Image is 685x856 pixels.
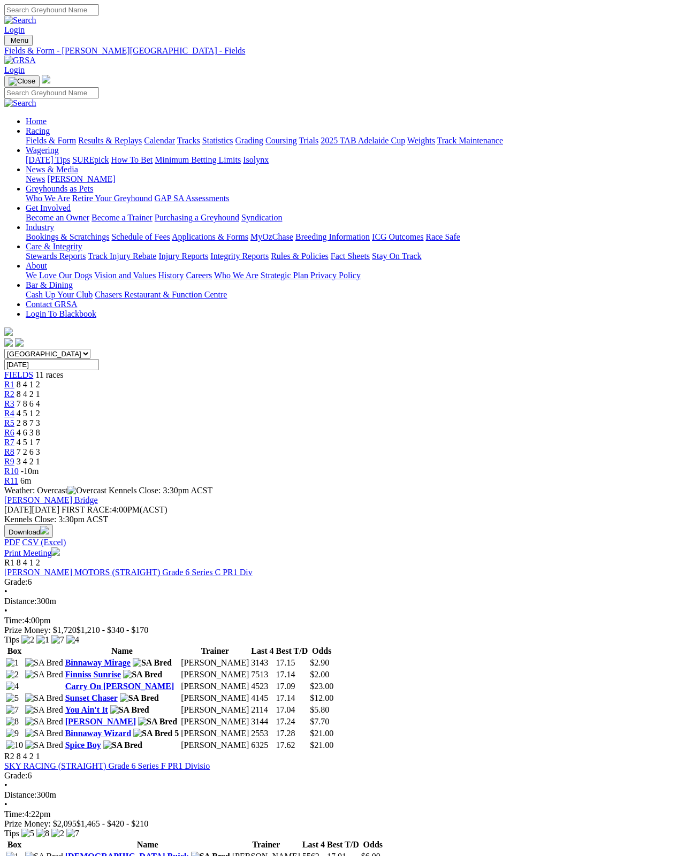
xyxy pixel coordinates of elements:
span: Tips [4,829,19,838]
span: 3 4 2 1 [17,457,40,466]
img: Overcast [67,486,106,495]
td: [PERSON_NAME] [180,669,249,680]
span: 5 [174,729,179,738]
img: SA Bred [133,729,172,738]
img: 7 [51,635,64,645]
a: Print Meeting [4,548,60,557]
td: 17.14 [276,693,309,704]
a: Care & Integrity [26,242,82,251]
img: SA Bred [25,670,63,679]
a: You Ain't It [65,705,108,714]
a: SKY RACING (STRAIGHT) Grade 6 Series F PR1 Divisio [4,761,210,770]
img: 4 [66,635,79,645]
img: twitter.svg [15,338,24,347]
img: 8 [6,717,19,727]
a: Retire Your Greyhound [72,194,153,203]
a: We Love Our Dogs [26,271,92,280]
img: SA Bred [25,705,63,715]
img: SA Bred [103,740,142,750]
th: Trainer [180,646,249,656]
div: News & Media [26,174,681,184]
td: [PERSON_NAME] [180,658,249,668]
input: Search [4,4,99,16]
span: $23.00 [310,682,333,691]
div: Greyhounds as Pets [26,194,681,203]
a: Wagering [26,146,59,155]
a: Spice Boy [65,740,101,750]
img: Search [4,98,36,108]
a: History [158,271,184,280]
span: -10m [21,467,39,476]
div: 6 [4,577,681,587]
td: 4145 [250,693,274,704]
span: R11 [4,476,18,485]
img: 9 [6,729,19,738]
td: 3143 [250,658,274,668]
th: Last 4 [302,839,325,850]
td: 7513 [250,669,274,680]
a: Greyhounds as Pets [26,184,93,193]
th: Best T/D [326,839,360,850]
a: Industry [26,223,54,232]
div: Kennels Close: 3:30pm ACST [4,515,681,524]
span: Time: [4,809,25,819]
img: logo-grsa-white.png [42,75,50,83]
button: Toggle navigation [4,35,33,46]
div: 300m [4,597,681,606]
img: logo-grsa-white.png [4,327,13,336]
span: 4 5 1 7 [17,438,40,447]
img: 5 [6,693,19,703]
a: Statistics [202,136,233,145]
a: R1 [4,380,14,389]
a: Login To Blackbook [26,309,96,318]
a: Vision and Values [94,271,156,280]
span: [DATE] [4,505,59,514]
a: [PERSON_NAME] Bridge [4,495,98,505]
img: 8 [36,829,49,838]
a: Chasers Restaurant & Function Centre [95,290,227,299]
span: Weather: Overcast [4,486,109,495]
td: 6325 [250,740,274,751]
a: Minimum Betting Limits [155,155,241,164]
td: [PERSON_NAME] [180,740,249,751]
span: 8 4 1 2 [17,558,40,567]
a: Contact GRSA [26,300,77,309]
span: Tips [4,635,19,644]
img: SA Bred [133,658,172,668]
a: Track Injury Rebate [88,251,156,261]
a: Applications & Forms [172,232,248,241]
a: Fields & Form - [PERSON_NAME][GEOGRAPHIC_DATA] - Fields [4,46,681,56]
a: Fields & Form [26,136,76,145]
img: SA Bred [25,729,63,738]
a: Become a Trainer [92,213,153,222]
span: • [4,781,7,790]
img: facebook.svg [4,338,13,347]
span: Grade: [4,771,28,780]
td: [PERSON_NAME] [180,716,249,727]
th: Trainer [232,839,301,850]
a: Results & Replays [78,136,142,145]
td: 17.04 [276,705,309,715]
a: R5 [4,418,14,427]
img: 2 [6,670,19,679]
a: Cash Up Your Club [26,290,93,299]
img: SA Bred [120,693,159,703]
span: R4 [4,409,14,418]
a: Carry On [PERSON_NAME] [65,682,174,691]
img: 1 [36,635,49,645]
a: Schedule of Fees [111,232,170,241]
a: Tracks [177,136,200,145]
a: Rules & Policies [271,251,329,261]
div: Prize Money: $1,720 [4,625,681,635]
span: $5.80 [310,705,329,714]
input: Search [4,87,99,98]
a: Race Safe [425,232,460,241]
a: ICG Outcomes [372,232,423,241]
span: 2 8 7 3 [17,418,40,427]
a: Stewards Reports [26,251,86,261]
span: 8 4 1 2 [17,380,40,389]
span: 4 6 3 8 [17,428,40,437]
